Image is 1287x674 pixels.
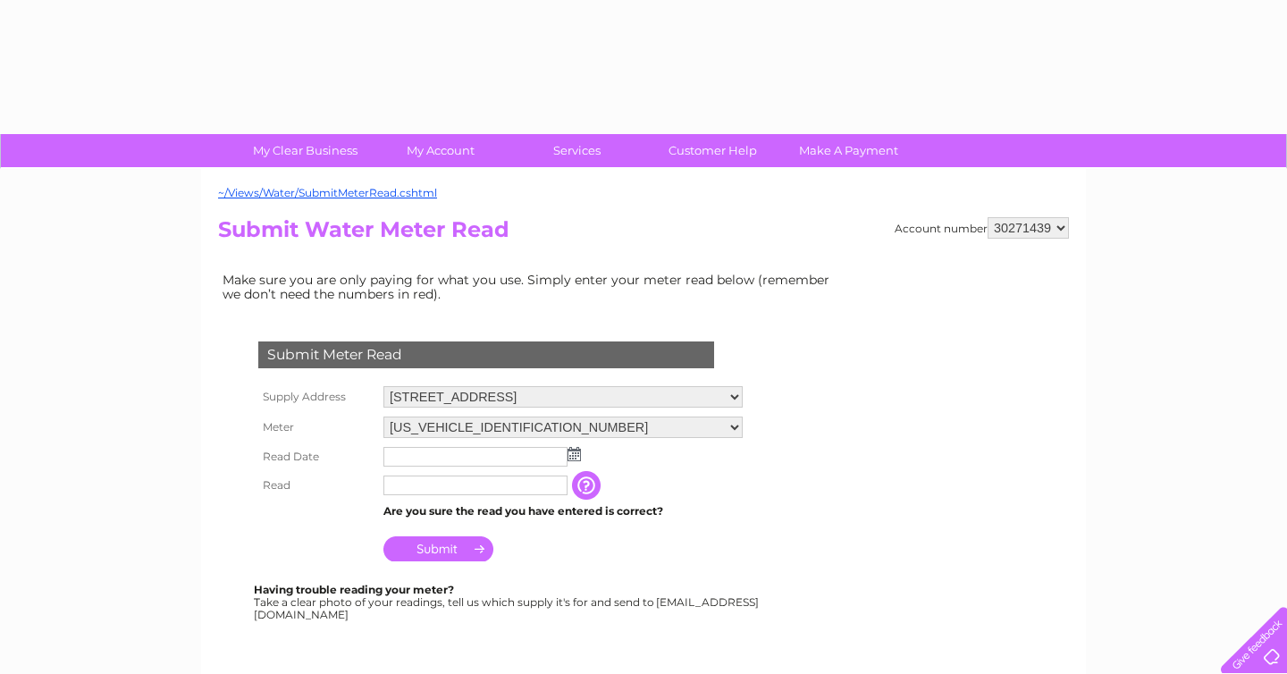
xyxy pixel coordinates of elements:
[254,583,454,596] b: Having trouble reading your meter?
[775,134,922,167] a: Make A Payment
[254,412,379,442] th: Meter
[895,217,1069,239] div: Account number
[568,447,581,461] img: ...
[231,134,379,167] a: My Clear Business
[254,442,379,471] th: Read Date
[218,186,437,199] a: ~/Views/Water/SubmitMeterRead.cshtml
[218,268,844,306] td: Make sure you are only paying for what you use. Simply enter your meter read below (remember we d...
[379,500,747,523] td: Are you sure the read you have entered is correct?
[503,134,651,167] a: Services
[254,382,379,412] th: Supply Address
[254,584,761,620] div: Take a clear photo of your readings, tell us which supply it's for and send to [EMAIL_ADDRESS][DO...
[254,471,379,500] th: Read
[367,134,515,167] a: My Account
[572,471,604,500] input: Information
[218,217,1069,251] h2: Submit Water Meter Read
[258,341,714,368] div: Submit Meter Read
[383,536,493,561] input: Submit
[639,134,786,167] a: Customer Help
